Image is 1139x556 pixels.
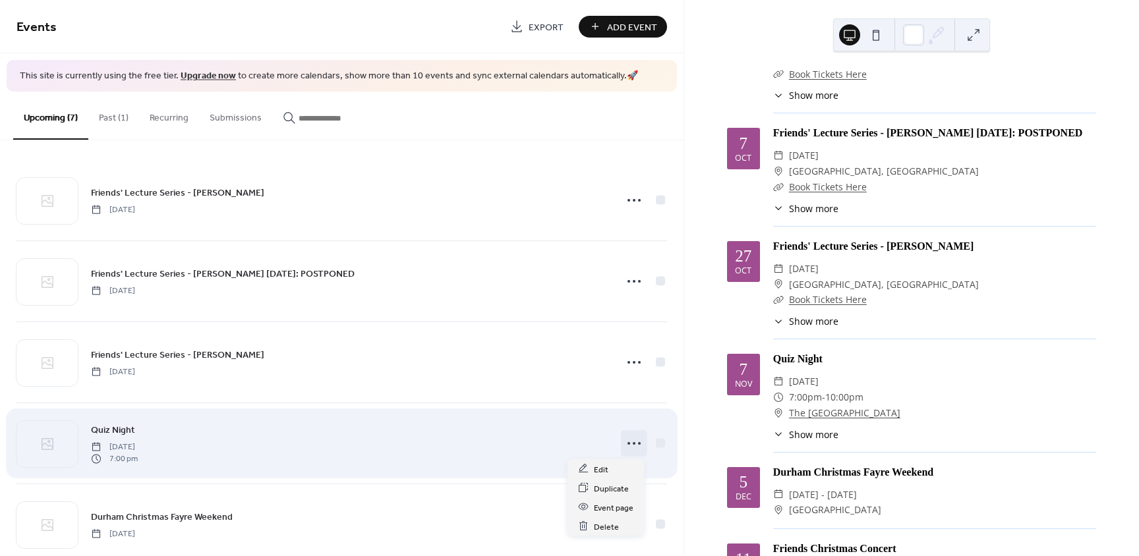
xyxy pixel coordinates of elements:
[773,389,784,405] div: ​
[773,428,784,441] div: ​
[16,14,57,40] span: Events
[91,528,135,540] span: [DATE]
[91,509,233,524] a: Durham Christmas Fayre Weekend
[13,92,88,140] button: Upcoming (7)
[773,240,974,252] a: Friends' Lecture Series - [PERSON_NAME]
[594,482,629,495] span: Duplicate
[740,135,748,152] div: 7
[91,186,264,200] span: Friends' Lecture Series - [PERSON_NAME]
[773,163,784,179] div: ​
[789,202,838,215] span: Show more
[199,92,272,138] button: Submissions
[789,68,867,80] a: Book Tickets Here
[735,267,751,275] div: Oct
[789,314,838,328] span: Show more
[139,92,199,138] button: Recurring
[773,292,784,308] div: ​
[789,293,867,306] a: Book Tickets Here
[773,351,1096,367] div: Quiz Night
[789,502,881,518] span: [GEOGRAPHIC_DATA]
[789,374,819,389] span: [DATE]
[773,88,838,102] button: ​Show more
[773,127,1083,138] a: Friends' Lecture Series - [PERSON_NAME] [DATE]: POSTPONED
[91,267,355,281] span: Friends' Lecture Series - [PERSON_NAME] [DATE]: POSTPONED
[594,520,619,534] span: Delete
[773,202,784,215] div: ​
[789,487,857,503] span: [DATE] - [DATE]
[789,163,979,179] span: [GEOGRAPHIC_DATA], [GEOGRAPHIC_DATA]
[91,441,138,453] span: [DATE]
[91,423,135,437] span: Quiz Night
[529,20,564,34] span: Export
[789,88,838,102] span: Show more
[773,261,784,277] div: ​
[740,474,748,490] div: 5
[773,405,784,421] div: ​
[773,314,838,328] button: ​Show more
[91,185,264,200] a: Friends' Lecture Series - [PERSON_NAME]
[500,16,573,38] a: Export
[735,248,751,264] div: 27
[735,154,751,163] div: Oct
[91,348,264,362] span: Friends' Lecture Series - [PERSON_NAME]
[181,67,236,85] a: Upgrade now
[773,202,838,215] button: ​Show more
[607,20,657,34] span: Add Event
[740,361,748,377] div: 7
[594,501,633,514] span: Event page
[773,502,784,518] div: ​
[20,70,638,83] span: This site is currently using the free tier. to create more calendars, show more than 10 events an...
[594,462,608,476] span: Edit
[773,277,784,292] div: ​
[91,285,135,296] span: [DATE]
[91,204,135,215] span: [DATE]
[91,347,264,362] a: Friends' Lecture Series - [PERSON_NAME]
[773,179,784,195] div: ​
[822,389,825,405] span: -
[789,148,819,163] span: [DATE]
[773,464,1096,480] div: Durham Christmas Fayre Weekend
[789,261,819,277] span: [DATE]
[736,493,751,501] div: Dec
[91,510,233,524] span: Durham Christmas Fayre Weekend
[773,487,784,503] div: ​
[789,277,979,292] span: [GEOGRAPHIC_DATA], [GEOGRAPHIC_DATA]
[773,374,784,389] div: ​
[773,67,784,82] div: ​
[91,422,135,437] a: Quiz Night
[579,16,667,38] button: Add Event
[773,428,838,441] button: ​Show more
[789,405,900,421] a: The [GEOGRAPHIC_DATA]
[91,266,355,281] a: Friends' Lecture Series - [PERSON_NAME] [DATE]: POSTPONED
[789,389,822,405] span: 7:00pm
[88,92,139,138] button: Past (1)
[91,366,135,377] span: [DATE]
[91,453,138,465] span: 7:00 pm
[735,380,752,389] div: Nov
[789,181,867,193] a: Book Tickets Here
[773,148,784,163] div: ​
[789,428,838,441] span: Show more
[773,88,784,102] div: ​
[773,314,784,328] div: ​
[825,389,863,405] span: 10:00pm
